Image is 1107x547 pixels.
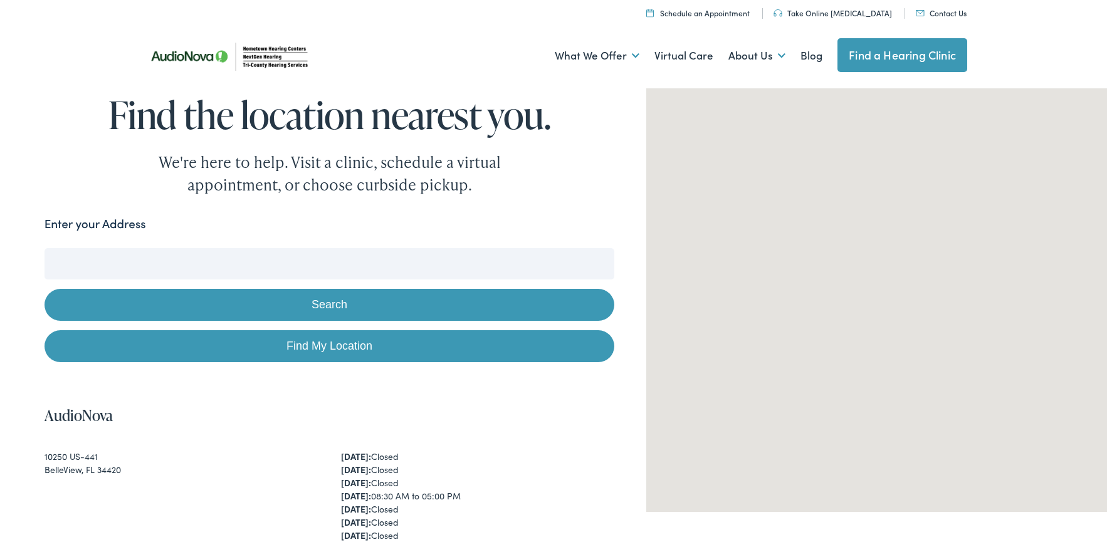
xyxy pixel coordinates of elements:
div: Closed Closed Closed 08:30 AM to 05:00 PM Closed Closed Closed [341,450,615,542]
a: Virtual Care [654,33,713,79]
div: BelleView, FL 34420 [45,463,318,476]
img: utility icon [916,10,925,16]
a: Blog [800,33,822,79]
strong: [DATE]: [341,489,371,502]
a: About Us [728,33,785,79]
strong: [DATE]: [341,529,371,541]
img: utility icon [774,9,782,17]
div: We're here to help. Visit a clinic, schedule a virtual appointment, or choose curbside pickup. [129,151,530,196]
a: Contact Us [916,8,967,18]
a: Schedule an Appointment [646,8,750,18]
img: utility icon [646,9,654,17]
a: Find My Location [45,330,615,362]
button: Search [45,289,615,321]
h1: Find the location nearest you. [45,94,615,135]
input: Enter your address or zip code [45,248,615,279]
strong: [DATE]: [341,463,371,476]
label: Enter your Address [45,215,146,233]
strong: [DATE]: [341,476,371,489]
strong: [DATE]: [341,450,371,462]
a: Find a Hearing Clinic [837,38,967,72]
div: 10250 US-441 [45,450,318,463]
a: AudioNova [45,405,113,425]
strong: [DATE]: [341,503,371,515]
a: What We Offer [555,33,639,79]
strong: [DATE]: [341,516,371,528]
a: Take Online [MEDICAL_DATA] [774,8,892,18]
